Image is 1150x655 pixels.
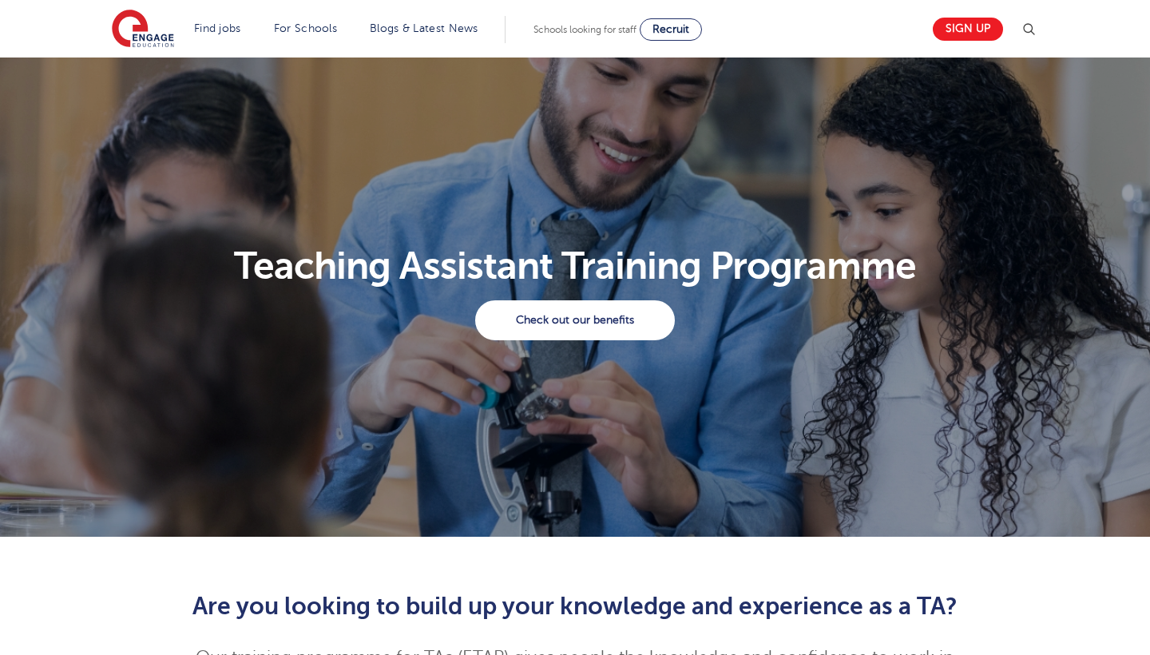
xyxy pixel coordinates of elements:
[192,593,958,620] span: Are you looking to build up your knowledge and experience as a TA?
[652,23,689,35] span: Recruit
[274,22,337,34] a: For Schools
[370,22,478,34] a: Blogs & Latest News
[640,18,702,41] a: Recruit
[103,247,1048,285] h1: Teaching Assistant Training Programme
[933,18,1003,41] a: Sign up
[475,300,674,340] a: Check out our benefits
[112,10,174,50] img: Engage Education
[194,22,241,34] a: Find jobs
[533,24,636,35] span: Schools looking for staff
